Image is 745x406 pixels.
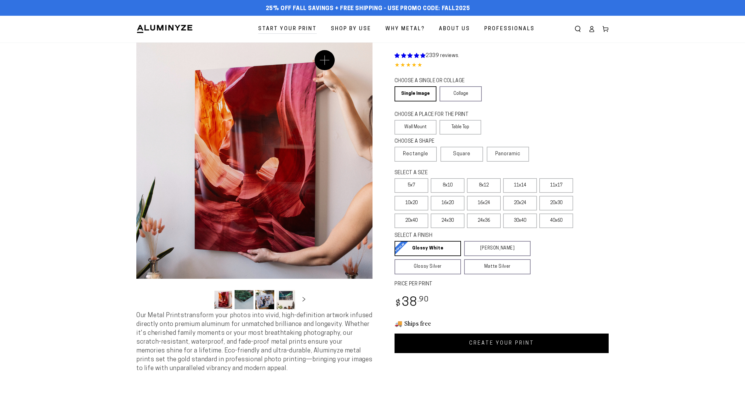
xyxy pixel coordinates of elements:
[381,21,429,37] a: Why Metal?
[395,259,461,274] a: Glossy Silver
[136,43,372,311] media-gallery: Gallery Viewer
[464,241,531,256] a: [PERSON_NAME]
[467,178,501,193] label: 8x12
[503,214,537,228] label: 30x40
[136,24,193,34] img: Aluminyze
[395,300,401,308] span: $
[440,86,481,101] a: Collage
[539,196,573,210] label: 20x30
[395,281,609,288] label: PRICE PER PRINT
[326,21,376,37] a: Shop By Use
[331,25,371,34] span: Shop By Use
[467,214,501,228] label: 24x36
[235,290,253,309] button: Load image 2 in gallery view
[266,5,470,12] span: 25% off FALL Savings + Free Shipping - Use Promo Code: FALL2025
[385,25,425,34] span: Why Metal?
[503,178,537,193] label: 11x14
[480,21,539,37] a: Professionals
[395,61,609,70] div: 4.84 out of 5.0 stars
[198,293,212,306] button: Slide left
[395,111,475,118] legend: CHOOSE A PLACE FOR THE PRINT
[395,86,436,101] a: Single Image
[395,319,609,327] h3: 🚚 Ships free
[434,21,475,37] a: About Us
[395,214,428,228] label: 20x40
[464,259,531,274] a: Matte Silver
[418,296,429,303] sup: .90
[453,150,470,158] span: Square
[395,297,429,309] bdi: 38
[276,290,295,309] button: Load image 4 in gallery view
[395,334,609,353] a: CREATE YOUR PRINT
[255,290,274,309] button: Load image 3 in gallery view
[403,150,428,158] span: Rectangle
[395,77,476,85] legend: CHOOSE A SINGLE OR COLLAGE
[395,178,428,193] label: 5x7
[495,152,520,157] span: Panoramic
[440,120,481,134] label: Table Top
[484,25,535,34] span: Professionals
[395,138,476,145] legend: CHOOSE A SHAPE
[439,25,470,34] span: About Us
[258,25,317,34] span: Start Your Print
[431,178,464,193] label: 8x10
[214,290,233,309] button: Load image 1 in gallery view
[539,214,573,228] label: 40x60
[467,196,501,210] label: 16x24
[395,241,461,256] a: Glossy White
[395,232,515,239] legend: SELECT A FINISH
[395,169,520,177] legend: SELECT A SIZE
[136,312,372,372] span: Our Metal Prints transform your photos into vivid, high-definition artwork infused directly onto ...
[431,196,464,210] label: 16x20
[297,293,311,306] button: Slide right
[431,214,464,228] label: 24x30
[395,120,436,134] label: Wall Mount
[503,196,537,210] label: 20x24
[539,178,573,193] label: 11x17
[395,196,428,210] label: 10x20
[253,21,321,37] a: Start Your Print
[571,22,585,36] summary: Search our site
